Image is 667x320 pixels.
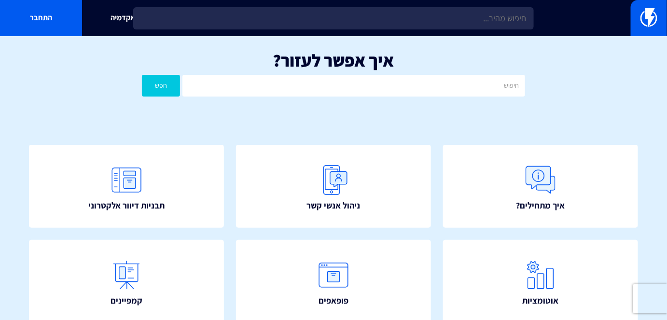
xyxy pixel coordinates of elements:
h1: איך אפשר לעזור? [14,51,653,70]
span: ניהול אנשי קשר [307,199,361,212]
span: תבניות דיוור אלקטרוני [88,199,165,212]
span: איך מתחילים? [516,199,565,212]
span: פופאפים [319,294,348,307]
a: איך מתחילים? [443,145,638,228]
a: תבניות דיוור אלקטרוני [29,145,224,228]
input: חיפוש מהיר... [133,7,533,29]
button: חפש [142,75,180,97]
input: חיפוש [182,75,525,97]
a: ניהול אנשי קשר [236,145,431,228]
span: קמפיינים [111,294,142,307]
span: אוטומציות [523,294,559,307]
